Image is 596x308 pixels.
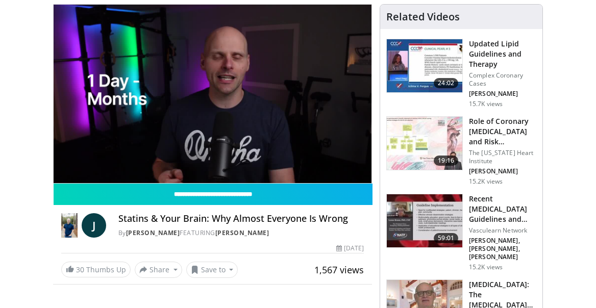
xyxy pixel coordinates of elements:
h3: Updated Lipid Guidelines and Therapy [469,39,536,69]
p: 15.2K views [469,177,503,186]
h4: Statins & Your Brain: Why Almost Everyone Is Wrong [118,213,364,224]
p: [PERSON_NAME] [469,90,536,98]
img: Dr. Jordan Rennicke [61,213,78,238]
img: 77f671eb-9394-4acc-bc78-a9f077f94e00.150x105_q85_crop-smart_upscale.jpg [387,39,462,92]
img: 1efa8c99-7b8a-4ab5-a569-1c219ae7bd2c.150x105_q85_crop-smart_upscale.jpg [387,117,462,170]
button: Share [135,262,182,278]
p: 15.7K views [469,100,503,108]
p: 15.2K views [469,263,503,271]
span: 30 [76,265,84,274]
button: Save to [186,262,238,278]
h4: Related Videos [386,11,460,23]
span: 19:16 [434,156,458,166]
p: [PERSON_NAME] [469,167,536,175]
span: 1,567 views [314,264,364,276]
h3: Role of Coronary [MEDICAL_DATA] and Risk Stratification [469,116,536,147]
h3: Recent [MEDICAL_DATA] Guidelines and Integration into Clinical Practice [469,194,536,224]
p: Vasculearn Network [469,226,536,235]
p: The [US_STATE] Heart Institute [469,149,536,165]
a: 19:16 Role of Coronary [MEDICAL_DATA] and Risk Stratification The [US_STATE] Heart Institute [PER... [386,116,536,186]
p: Complex Coronary Cases [469,71,536,88]
img: 87825f19-cf4c-4b91-bba1-ce218758c6bb.150x105_q85_crop-smart_upscale.jpg [387,194,462,247]
a: [PERSON_NAME] [126,228,180,237]
video-js: Video Player [54,5,371,183]
div: [DATE] [336,244,364,253]
a: [PERSON_NAME] [215,228,269,237]
a: 30 Thumbs Up [61,262,131,277]
span: 59:01 [434,233,458,243]
p: [PERSON_NAME], [PERSON_NAME], [PERSON_NAME] [469,237,536,261]
a: J [82,213,106,238]
span: 24:02 [434,78,458,88]
div: By FEATURING [118,228,364,238]
a: 59:01 Recent [MEDICAL_DATA] Guidelines and Integration into Clinical Practice Vasculearn Network ... [386,194,536,271]
a: 24:02 Updated Lipid Guidelines and Therapy Complex Coronary Cases [PERSON_NAME] 15.7K views [386,39,536,108]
